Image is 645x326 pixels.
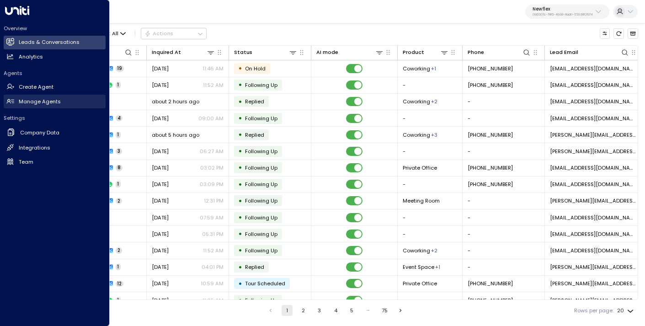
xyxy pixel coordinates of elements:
[550,65,638,72] span: jchandrabadiani@gmail.com
[600,28,610,39] button: Customize
[628,28,638,39] button: Archived Leads
[200,164,224,171] p: 03:02 PM
[550,181,638,188] span: doyles7@tcd.ie
[346,305,357,316] button: Go to page 5
[238,261,242,273] div: •
[245,247,277,254] span: Following Up
[152,214,169,221] span: Yesterday
[152,297,169,304] span: Sep 10, 2025
[245,164,277,171] span: Following Up
[403,65,430,72] span: Coworking
[141,28,207,39] div: Button group with a nested menu
[200,148,224,155] p: 06:27 AM
[431,247,437,254] div: Membership,Private Office
[238,62,242,75] div: •
[330,305,341,316] button: Go to page 4
[116,297,121,304] span: 1
[152,148,169,155] span: Yesterday
[617,305,635,316] div: 20
[19,158,33,166] h2: Team
[468,65,513,72] span: +447588597070
[20,129,59,137] h2: Company Data
[141,28,207,39] button: Actions
[431,65,436,72] div: Private Office
[238,112,242,124] div: •
[152,131,199,139] span: about 5 hours ago
[245,280,285,287] span: Tour Scheduled
[4,50,106,64] a: Analytics
[403,98,430,105] span: Coworking
[245,115,277,122] span: Following Up
[152,280,169,287] span: Sep 10, 2025
[4,80,106,94] a: Create Agent
[238,228,242,240] div: •
[4,141,106,155] a: Integrations
[4,125,106,140] a: Company Data
[238,128,242,141] div: •
[238,278,242,290] div: •
[463,143,545,159] td: -
[298,305,309,316] button: Go to page 2
[4,69,106,77] h2: Agents
[265,305,407,316] nav: pagination navigation
[463,209,545,225] td: -
[238,79,242,91] div: •
[550,247,638,254] span: scolbourne50@gmail.com
[550,48,629,57] div: Lead Email
[463,226,545,242] td: -
[403,164,437,171] span: Private Office
[463,94,545,110] td: -
[550,197,638,204] span: joanne.keohane70@gmail.com
[152,98,199,105] span: about 2 hours ago
[4,25,106,32] h2: Overview
[403,48,448,57] div: Product
[152,230,169,238] span: Sep 19, 2025
[116,247,122,254] span: 2
[116,264,121,270] span: 1
[19,38,80,46] h2: Leads & Conversations
[550,81,638,89] span: jchandrabadiani@gmail.com
[395,305,406,316] button: Go to next page
[152,115,169,122] span: Sep 22, 2025
[398,77,463,93] td: -
[152,263,169,271] span: Yesterday
[316,48,338,57] div: AI mode
[116,82,121,88] span: 1
[468,131,513,139] span: +447436676634
[468,280,513,287] span: +447714204397
[116,65,124,72] span: 19
[200,181,224,188] p: 03:09 PM
[468,164,513,171] span: +447780449818
[245,65,266,72] span: On Hold
[202,263,224,271] p: 04:01 PM
[362,305,373,316] div: …
[463,110,545,126] td: -
[431,98,437,105] div: Day office,Private Office
[116,165,123,171] span: 8
[238,211,242,224] div: •
[200,214,224,221] p: 07:59 AM
[403,247,430,254] span: Coworking
[4,36,106,49] a: Leads & Conversations
[238,178,242,191] div: •
[238,145,242,157] div: •
[468,297,513,304] span: +447714204397
[152,247,169,254] span: Yesterday
[550,280,638,287] span: clarke.shepherd@pmohive.com
[19,53,43,61] h2: Analytics
[435,263,440,271] div: Meeting Room
[116,181,121,187] span: 1
[152,197,169,204] span: Yesterday
[398,143,463,159] td: -
[398,292,463,308] td: -
[152,81,169,89] span: Sep 02, 2025
[245,230,277,238] span: Following Up
[398,176,463,192] td: -
[550,214,638,221] span: sagar@rukraestates.co.uk
[533,13,593,16] p: 0961307c-78f6-4b98-8ad0-173938f01974
[550,98,638,105] span: mayaracigarri95@outlook.com
[152,181,169,188] span: Sep 16, 2025
[403,48,424,57] div: Product
[463,259,545,275] td: -
[245,197,277,204] span: Following Up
